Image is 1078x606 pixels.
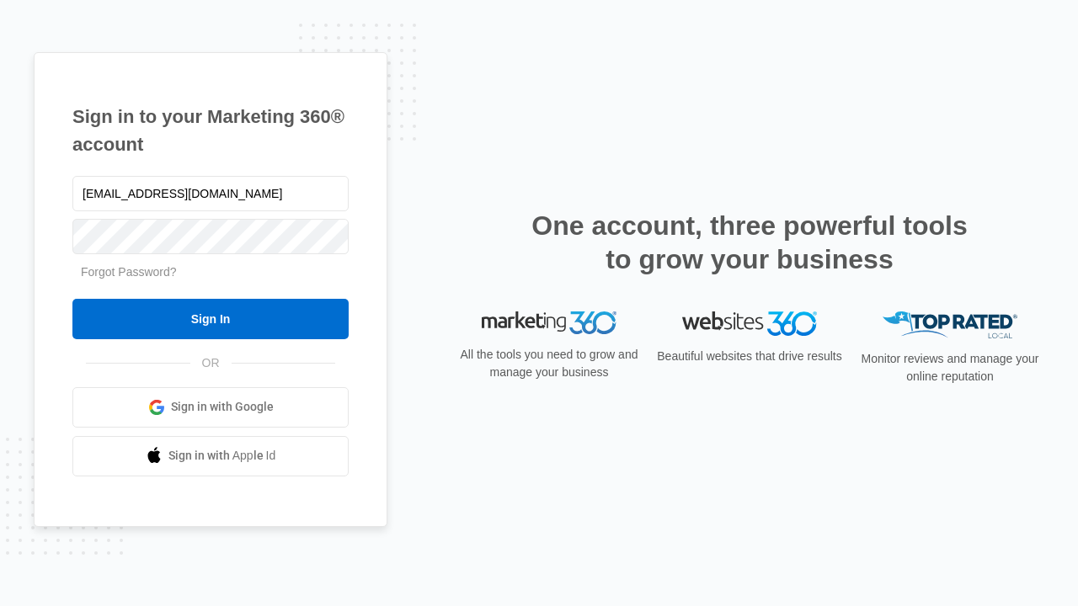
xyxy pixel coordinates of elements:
[655,348,844,365] p: Beautiful websites that drive results
[72,436,349,476] a: Sign in with Apple Id
[72,103,349,158] h1: Sign in to your Marketing 360® account
[883,311,1017,339] img: Top Rated Local
[526,209,973,276] h2: One account, three powerful tools to grow your business
[455,346,643,381] p: All the tools you need to grow and manage your business
[856,350,1044,385] p: Monitor reviews and manage your online reputation
[72,387,349,428] a: Sign in with Google
[482,311,616,335] img: Marketing 360
[171,398,274,416] span: Sign in with Google
[682,311,817,336] img: Websites 360
[190,354,232,372] span: OR
[72,176,349,211] input: Email
[168,447,276,465] span: Sign in with Apple Id
[72,299,349,339] input: Sign In
[81,265,177,279] a: Forgot Password?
